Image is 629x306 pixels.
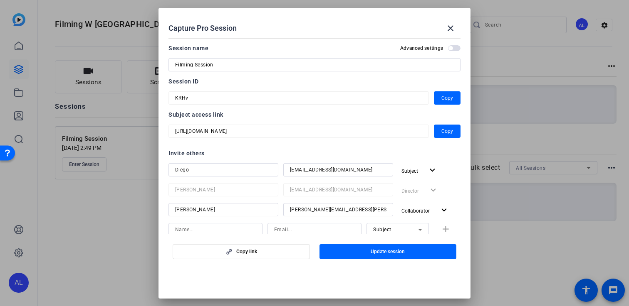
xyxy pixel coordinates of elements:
button: Copy link [173,244,310,259]
button: Copy [434,91,461,105]
h2: Advanced settings [400,45,443,51]
input: Enter Session Name [175,60,454,70]
div: Subject access link [168,110,461,120]
input: Name... [175,185,272,195]
span: Collaborator [401,208,430,214]
input: Email... [274,225,355,235]
div: Session ID [168,76,461,86]
input: Email... [290,185,386,195]
button: Copy [434,125,461,138]
span: Update session [371,248,405,255]
input: Name... [175,225,256,235]
button: Collaborator [398,203,453,218]
div: Capture Pro Session [168,18,461,38]
span: Copy [441,93,453,103]
input: Name... [175,205,272,215]
span: Subject [373,227,391,233]
mat-icon: expand_more [427,165,438,176]
button: Update session [319,244,457,259]
input: Session OTP [175,93,422,103]
mat-icon: close [446,23,456,33]
input: Email... [290,205,386,215]
input: Session OTP [175,126,422,136]
span: Subject [401,168,418,174]
input: Name... [175,165,272,175]
mat-icon: expand_more [439,205,449,215]
div: Invite others [168,148,461,158]
input: Email... [290,165,386,175]
span: Copy [441,126,453,136]
div: Session name [168,43,208,53]
button: Subject [398,163,441,178]
span: Copy link [236,248,257,255]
